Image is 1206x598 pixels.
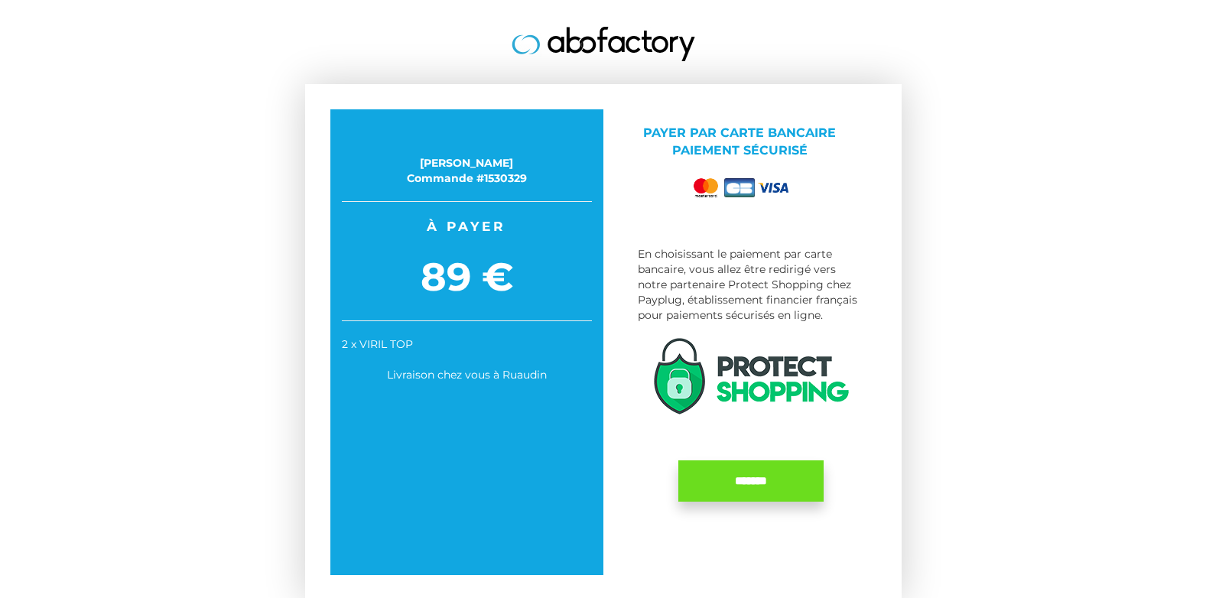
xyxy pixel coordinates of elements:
[691,175,721,200] img: mastercard.png
[342,336,592,352] div: 2 x VIRIL TOP
[672,143,808,158] span: Paiement sécurisé
[342,217,592,236] span: À payer
[654,338,849,414] img: protectshopping.png
[512,27,695,61] img: logo.jpg
[342,249,592,305] span: 89 €
[342,171,592,186] div: Commande #1530329
[615,125,865,160] p: Payer par Carte bancaire
[758,183,788,193] img: visa.png
[342,155,592,171] div: [PERSON_NAME]
[342,367,592,382] div: Livraison chez vous à Ruaudin
[638,246,865,323] div: En choisissant le paiement par carte bancaire, vous allez être redirigé vers notre partenaire Pro...
[724,178,755,197] img: cb.png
